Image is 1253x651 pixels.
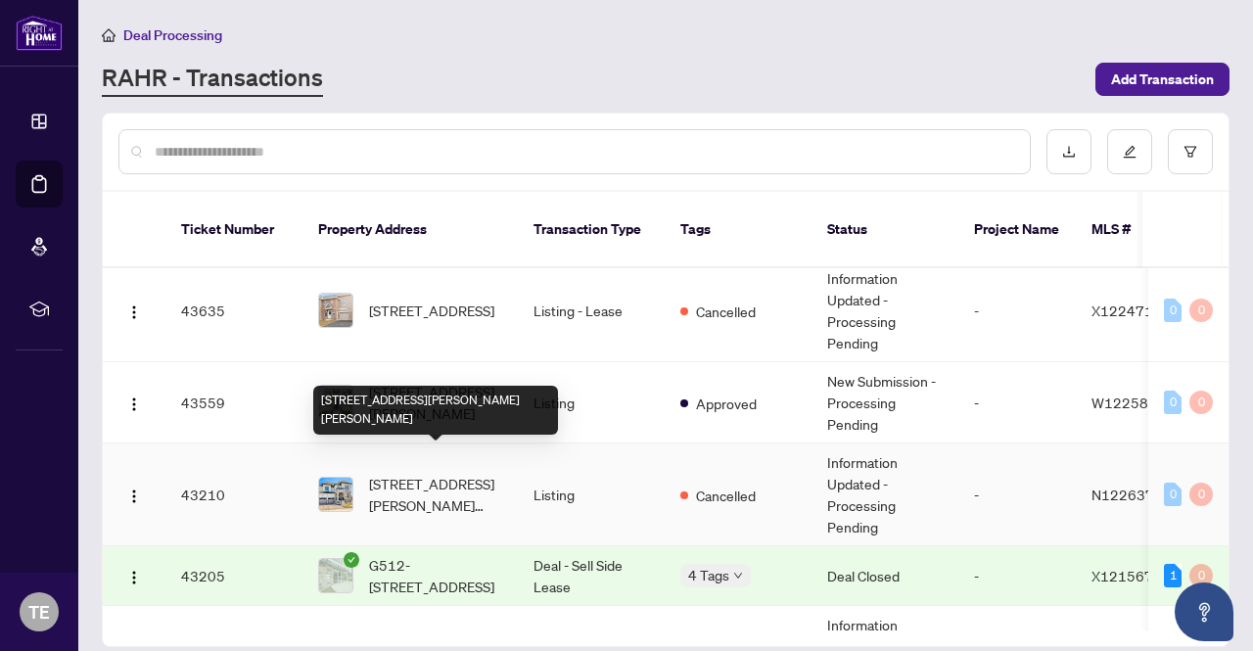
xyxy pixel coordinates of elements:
[302,192,518,268] th: Property Address
[1046,129,1091,174] button: download
[319,294,352,327] img: thumbnail-img
[812,443,958,546] td: Information Updated - Processing Pending
[1189,564,1213,587] div: 0
[958,362,1076,443] td: -
[118,560,150,591] button: Logo
[313,386,558,435] div: [STREET_ADDRESS][PERSON_NAME][PERSON_NAME]
[16,15,63,51] img: logo
[1175,582,1233,641] button: Open asap
[165,259,302,362] td: 43635
[1123,145,1137,159] span: edit
[369,381,502,424] span: [STREET_ADDRESS][PERSON_NAME]
[696,485,756,506] span: Cancelled
[28,598,50,626] span: TE
[1095,63,1230,96] button: Add Transaction
[118,295,150,326] button: Logo
[344,552,359,568] span: check-circle
[1189,391,1213,414] div: 0
[733,571,743,581] span: down
[165,443,302,546] td: 43210
[126,570,142,585] img: Logo
[1111,64,1214,95] span: Add Transaction
[102,62,323,97] a: RAHR - Transactions
[958,443,1076,546] td: -
[812,259,958,362] td: Information Updated - Processing Pending
[165,362,302,443] td: 43559
[1183,145,1197,159] span: filter
[518,192,665,268] th: Transaction Type
[1091,302,1171,319] span: X12247101
[518,259,665,362] td: Listing - Lease
[369,473,502,516] span: [STREET_ADDRESS][PERSON_NAME][PERSON_NAME]
[1062,145,1076,159] span: download
[118,479,150,510] button: Logo
[123,26,222,44] span: Deal Processing
[518,362,665,443] td: Listing
[665,192,812,268] th: Tags
[1164,483,1182,506] div: 0
[319,559,352,592] img: thumbnail-img
[1107,129,1152,174] button: edit
[126,304,142,320] img: Logo
[118,387,150,418] button: Logo
[1189,299,1213,322] div: 0
[518,443,665,546] td: Listing
[958,259,1076,362] td: -
[1164,299,1182,322] div: 0
[812,192,958,268] th: Status
[165,546,302,606] td: 43205
[1091,567,1171,584] span: X12156763
[1164,391,1182,414] div: 0
[102,28,116,42] span: home
[1168,129,1213,174] button: filter
[696,393,757,414] span: Approved
[369,300,494,321] span: [STREET_ADDRESS]
[696,301,756,322] span: Cancelled
[812,546,958,606] td: Deal Closed
[1091,394,1175,411] span: W12258490
[1091,486,1172,503] span: N12263749
[958,192,1076,268] th: Project Name
[369,554,502,597] span: G512-[STREET_ADDRESS]
[812,362,958,443] td: New Submission - Processing Pending
[518,546,665,606] td: Deal - Sell Side Lease
[126,396,142,412] img: Logo
[1164,564,1182,587] div: 1
[1189,483,1213,506] div: 0
[958,546,1076,606] td: -
[688,564,729,586] span: 4 Tags
[319,478,352,511] img: thumbnail-img
[165,192,302,268] th: Ticket Number
[1076,192,1193,268] th: MLS #
[126,488,142,504] img: Logo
